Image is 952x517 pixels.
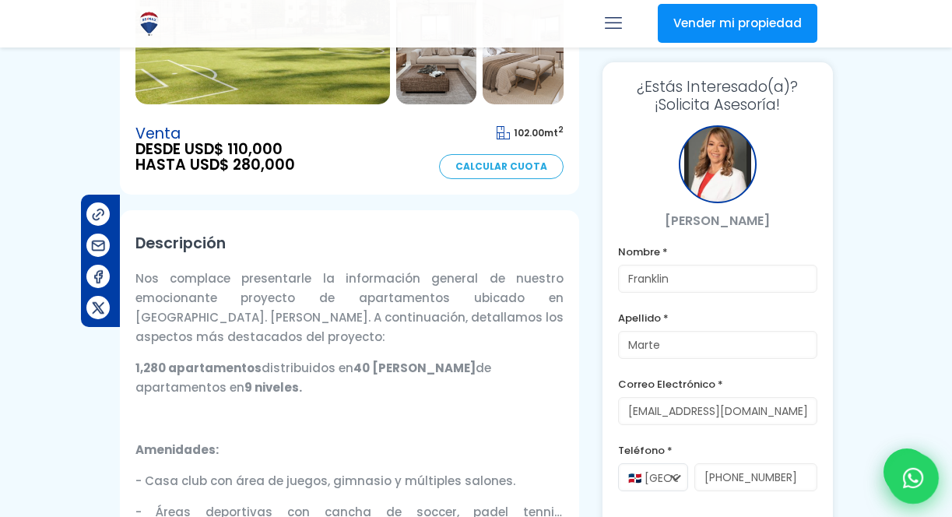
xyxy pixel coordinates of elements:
[90,269,107,285] img: Compartir
[135,360,262,376] strong: 1,280 apartamentos
[618,78,817,96] span: ¿Estás Interesado(a)?
[135,226,564,261] h2: Descripción
[618,78,817,114] h3: ¡Solicita Asesoría!
[90,300,107,316] img: Compartir
[514,126,544,139] span: 102.00
[439,154,564,179] a: Calcular Cuota
[618,308,817,328] label: Apellido *
[135,10,163,37] img: Logo de REMAX
[600,10,627,37] a: mobile menu
[694,463,817,491] input: 123-456-7890
[135,142,295,157] span: DESDE USD$ 110,000
[135,269,564,346] p: Nos complace presentarle la información general de nuestro emocionante proyecto de apartamentos u...
[244,379,302,396] strong: 9 niveles.
[658,4,817,43] a: Vender mi propiedad
[618,375,817,394] label: Correo Electrónico *
[618,211,817,230] p: [PERSON_NAME]
[90,237,107,254] img: Compartir
[135,358,564,397] p: distribuidos en de apartamentos en
[558,124,564,135] sup: 2
[497,126,564,139] span: mt
[135,441,219,458] strong: Amenidades:
[353,360,476,376] strong: 40 [PERSON_NAME]
[618,441,817,460] label: Teléfono *
[679,125,757,203] div: Franklin Marte
[90,206,107,223] img: Compartir
[135,126,295,142] span: Venta
[135,471,564,491] p: - Casa club con área de juegos, gimnasio y múltiples salones.
[135,157,295,173] span: HASTA USD$ 280,000
[618,242,817,262] label: Nombre *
